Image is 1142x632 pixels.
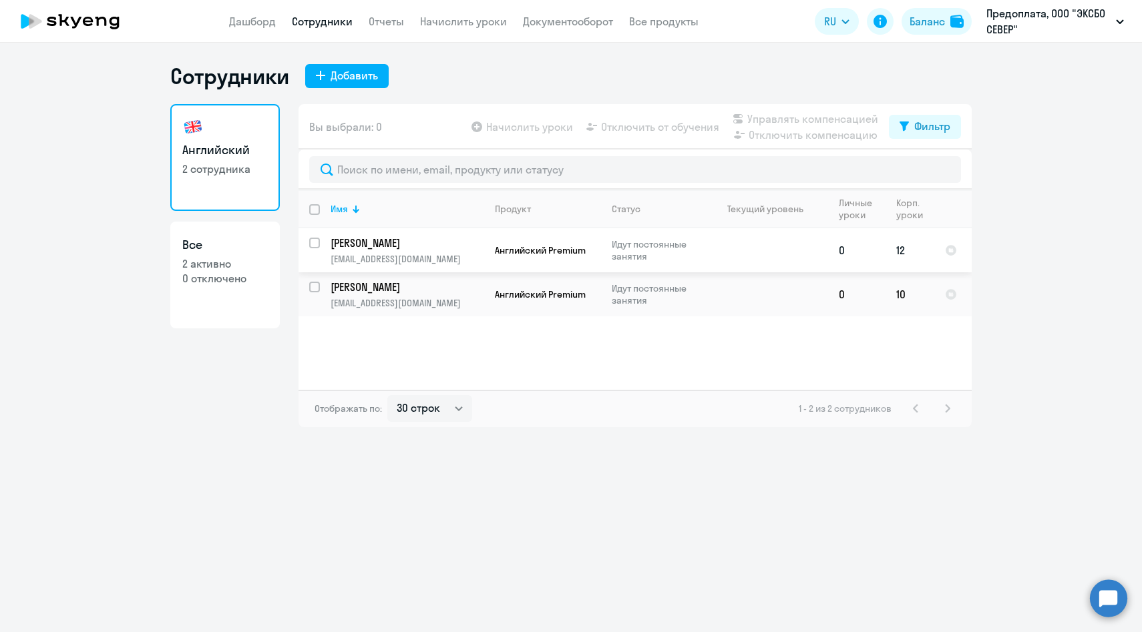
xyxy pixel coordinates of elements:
div: Фильтр [914,118,950,134]
h3: Английский [182,141,268,159]
a: [PERSON_NAME] [331,280,484,294]
div: Имя [331,203,348,215]
a: Документооборот [523,15,613,28]
a: Все2 активно0 отключено [170,222,280,328]
div: Баланс [910,13,945,29]
p: 2 сотрудника [182,162,268,176]
p: Предоплата, ООО "ЭКСБО СЕВЕР" [986,5,1111,37]
a: Английский2 сотрудника [170,104,280,211]
p: [EMAIL_ADDRESS][DOMAIN_NAME] [331,297,484,309]
span: Английский Premium [495,244,586,256]
p: [PERSON_NAME] [331,236,482,250]
td: 0 [828,228,886,272]
button: Добавить [305,64,389,88]
div: Личные уроки [839,197,873,221]
a: Дашборд [229,15,276,28]
div: Продукт [495,203,531,215]
a: Сотрудники [292,15,353,28]
img: english [182,116,204,137]
p: Идут постоянные занятия [612,282,703,306]
p: Идут постоянные занятия [612,238,703,262]
a: [PERSON_NAME] [331,236,484,250]
div: Личные уроки [839,197,885,221]
div: Текущий уровень [715,203,827,215]
div: Добавить [331,67,378,83]
span: Отображать по: [315,402,382,414]
div: Корп. уроки [896,197,923,221]
button: RU [815,8,859,35]
p: [PERSON_NAME] [331,280,482,294]
p: 0 отключено [182,271,268,286]
button: Предоплата, ООО "ЭКСБО СЕВЕР" [980,5,1131,37]
div: Статус [612,203,703,215]
h3: Все [182,236,268,254]
td: 10 [886,272,934,316]
td: 12 [886,228,934,272]
div: Продукт [495,203,600,215]
span: Английский Premium [495,288,586,300]
img: balance [950,15,964,28]
div: Текущий уровень [727,203,803,215]
input: Поиск по имени, email, продукту или статусу [309,156,961,183]
h1: Сотрудники [170,63,289,89]
a: Начислить уроки [420,15,507,28]
a: Все продукты [629,15,699,28]
a: Отчеты [369,15,404,28]
button: Балансbalance [902,8,972,35]
button: Фильтр [889,115,961,139]
span: Вы выбрали: 0 [309,119,382,135]
p: 2 активно [182,256,268,271]
p: [EMAIL_ADDRESS][DOMAIN_NAME] [331,253,484,265]
td: 0 [828,272,886,316]
div: Имя [331,203,484,215]
div: Корп. уроки [896,197,934,221]
div: Статус [612,203,640,215]
span: 1 - 2 из 2 сотрудников [799,402,892,414]
span: RU [824,13,836,29]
